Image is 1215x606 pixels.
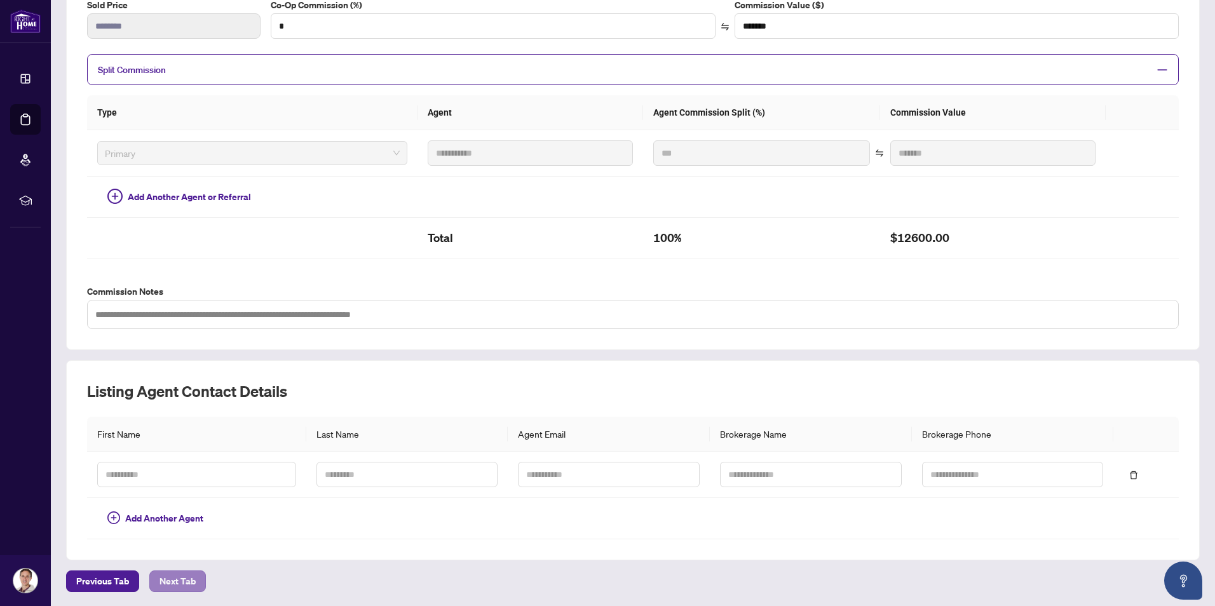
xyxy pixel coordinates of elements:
[1157,64,1168,76] span: minus
[125,511,203,525] span: Add Another Agent
[107,511,120,524] span: plus-circle
[428,228,633,248] h2: Total
[1164,562,1202,600] button: Open asap
[710,417,912,452] th: Brokerage Name
[417,95,643,130] th: Agent
[97,508,214,529] button: Add Another Agent
[87,54,1179,85] div: Split Commission
[643,95,880,130] th: Agent Commission Split (%)
[912,417,1114,452] th: Brokerage Phone
[98,64,166,76] span: Split Commission
[890,228,1096,248] h2: $12600.00
[87,95,417,130] th: Type
[128,190,251,204] span: Add Another Agent or Referral
[87,417,306,452] th: First Name
[653,228,870,248] h2: 100%
[66,570,139,592] button: Previous Tab
[87,381,1179,401] h2: Listing Agent Contact Details
[1129,471,1138,480] span: delete
[306,417,508,452] th: Last Name
[87,285,1179,299] label: Commission Notes
[76,571,129,591] span: Previous Tab
[10,10,41,33] img: logo
[105,144,400,163] span: Primary
[875,149,884,158] span: swap
[880,95,1106,130] th: Commission Value
[721,22,730,31] span: swap
[107,189,123,204] span: plus-circle
[508,417,710,452] th: Agent Email
[97,187,261,207] button: Add Another Agent or Referral
[149,570,206,592] button: Next Tab
[13,569,37,593] img: Profile Icon
[160,571,196,591] span: Next Tab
